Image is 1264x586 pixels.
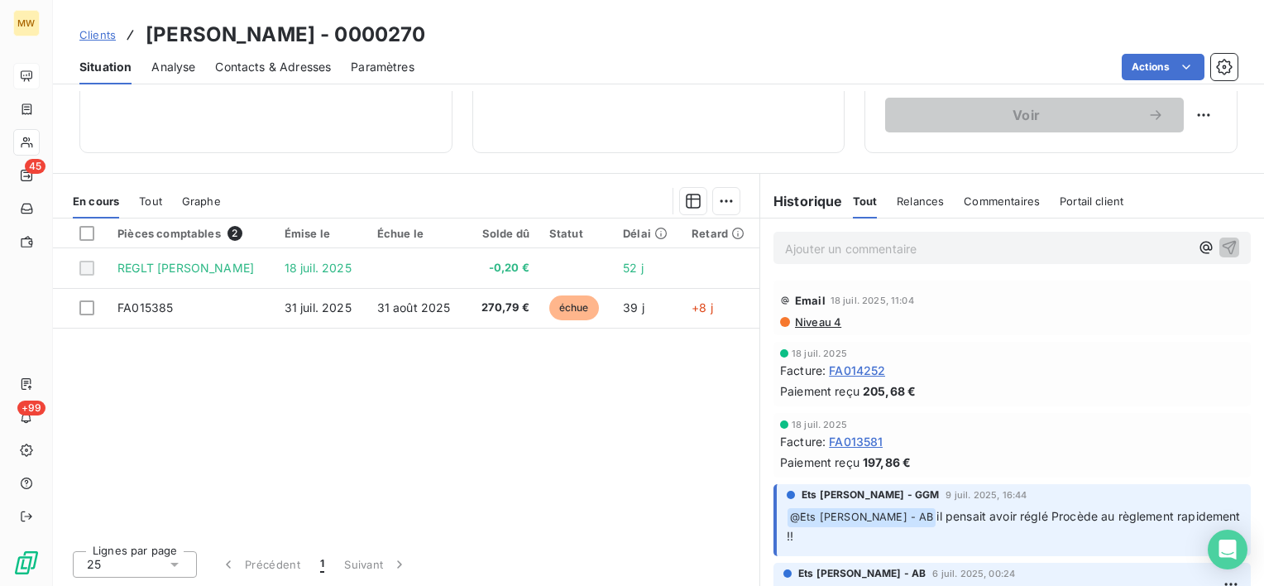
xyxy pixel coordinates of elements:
span: Ets [PERSON_NAME] - AB [798,566,926,581]
h6: Historique [760,191,843,211]
span: 52 j [623,261,644,275]
span: 18 juil. 2025, 11:04 [831,295,914,305]
span: Analyse [151,59,195,75]
span: 18 juil. 2025 [285,261,352,275]
span: 18 juil. 2025 [792,420,847,430]
a: Clients [79,26,116,43]
div: Open Intercom Messenger [1208,530,1247,569]
span: 31 juil. 2025 [285,300,352,315]
span: 25 [87,556,101,573]
span: REGLT [PERSON_NAME] [117,261,254,275]
button: Actions [1122,54,1204,80]
span: FA013581 [829,433,883,450]
span: Paiement reçu [780,454,859,471]
span: 1 [320,556,324,573]
span: 6 juil. 2025, 00:24 [932,569,1015,579]
span: Situation [79,59,132,75]
span: 45 [25,159,45,174]
span: 31 août 2025 [377,300,451,315]
span: Facture : [780,433,826,450]
div: Délai [623,227,672,240]
span: 2 [227,226,242,241]
button: Précédent [210,547,310,582]
button: Voir [885,98,1184,132]
span: Paiement reçu [780,382,859,400]
span: -0,20 € [476,260,529,276]
span: Voir [905,108,1147,122]
span: Ets [PERSON_NAME] - GGM [802,488,939,502]
span: Commentaires [964,195,1040,208]
div: Statut [549,227,603,240]
span: +99 [17,401,45,415]
div: Émise le [285,227,357,240]
button: 1 [310,547,334,582]
span: Niveau 4 [793,315,841,329]
div: Pièces comptables [117,226,265,241]
span: @ Ets [PERSON_NAME] - AB [788,508,936,527]
span: Tout [139,195,162,208]
span: En cours [73,195,119,208]
span: Tout [853,195,878,208]
span: Clients [79,28,116,41]
div: Échue le [377,227,457,240]
span: échue [549,295,599,320]
span: Paramètres [351,59,414,75]
span: FA015385 [117,300,173,315]
span: Email [795,294,826,307]
span: Contacts & Adresses [215,59,331,75]
div: MW [13,10,40,36]
span: 9 juil. 2025, 16:44 [946,490,1027,500]
span: Facture : [780,362,826,379]
span: 18 juil. 2025 [792,348,847,358]
span: 205,68 € [863,382,916,400]
div: Solde dû [476,227,529,240]
span: 270,79 € [476,300,529,316]
span: Portail client [1060,195,1123,208]
img: Logo LeanPay [13,550,40,576]
div: Retard [692,227,749,240]
span: +8 j [692,300,713,315]
button: Suivant [334,547,418,582]
span: Relances [897,195,944,208]
h3: [PERSON_NAME] - 0000270 [146,20,425,50]
span: 39 j [623,300,644,315]
span: 197,86 € [863,454,911,471]
span: Graphe [182,195,221,208]
span: FA014252 [829,362,885,379]
span: il pensait avoir réglé Procède au règlement rapidement !! [787,509,1244,543]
